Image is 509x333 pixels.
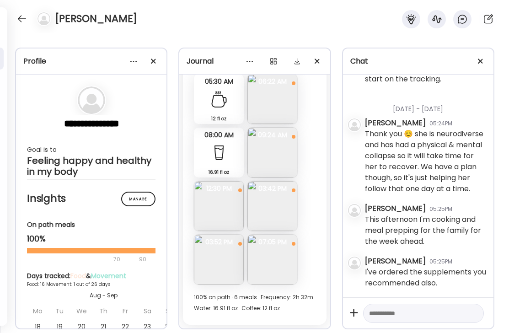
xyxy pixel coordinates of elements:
div: Thank you 😊 she is neurodiverse and has had a physical & mental collapse so it will take time for... [365,129,486,194]
div: [PERSON_NAME] [365,118,426,129]
span: 05:30 AM [194,77,244,86]
span: 12:30 PM [194,184,244,193]
div: Feeling happy and healthy in my body [27,155,155,177]
div: On path meals [27,220,155,230]
img: images%2Fa5QUAwuGtDV01wLmE4wCLfbb5bm2%2FcpwcipVyzm1yO30WSaxd%2F6ShL226O26FIBqzt57xk_240 [247,74,297,124]
span: 07:05 PM [247,238,297,246]
img: bg-avatar-default.svg [348,257,361,269]
div: 90 [138,254,147,265]
div: I've ordered the supplements you recommended also. [365,267,486,289]
div: 05:25PM [429,205,452,213]
img: images%2Fa5QUAwuGtDV01wLmE4wCLfbb5bm2%2FKGqsxrMLKRjEnb8NtVAC%2FFycIh3KEYHTGtE6QUjAc_240 [247,235,297,285]
div: Sa [137,303,157,319]
img: bg-avatar-default.svg [348,204,361,217]
div: Manage [121,192,155,206]
div: Su [159,303,179,319]
span: 06:22 AM [247,77,297,86]
div: [PERSON_NAME] [365,203,426,214]
span: 03:52 PM [194,238,244,246]
div: 100% [27,233,155,244]
span: Movement [91,271,126,280]
div: Fr [115,303,135,319]
h4: [PERSON_NAME] [55,11,137,26]
img: images%2Fa5QUAwuGtDV01wLmE4wCLfbb5bm2%2FrWVBBoj4FCgatThQV9Tz%2FnL5LC43CETI8fFiiUqG5_240 [247,128,297,177]
div: This afternoon I'm cooking and meal prepping for the family for the week ahead. [365,214,486,247]
div: Chat [350,56,486,67]
div: Aug - Sep [27,291,180,300]
div: 16.91 fl oz [198,167,240,177]
div: 05:25PM [429,258,452,266]
span: 03:42 PM [247,184,297,193]
div: Th [93,303,113,319]
div: Profile [23,56,159,67]
div: Journal [187,56,322,67]
div: 12 fl oz [198,114,240,124]
div: Tu [49,303,70,319]
div: Days tracked: & [27,271,180,281]
div: [PERSON_NAME] [365,256,426,267]
div: We [71,303,91,319]
div: 05:24PM [429,119,452,128]
img: bg-avatar-default.svg [348,118,361,131]
div: Goal is to [27,144,155,155]
div: Mo [27,303,48,319]
div: 70 [27,254,136,265]
h2: Insights [27,192,155,205]
div: 100% on path · 6 meals · Frequency: 2h 32m Water: 16.91 fl oz · Coffee: 12 fl oz [194,292,315,314]
div: Food: 16 Movement: 1 out of 26 days [27,281,180,288]
img: bg-avatar-default.svg [78,86,105,114]
img: bg-avatar-default.svg [38,12,50,25]
img: images%2Fa5QUAwuGtDV01wLmE4wCLfbb5bm2%2FNDsyOVaplowfLtKW0d7x%2FUjC9ZqwL17QrpKceQUKN_240 [194,235,244,285]
span: 08:00 AM [194,131,244,139]
div: [DATE] - [DATE] [365,93,486,118]
img: images%2Fa5QUAwuGtDV01wLmE4wCLfbb5bm2%2F0CcdFJbcboD9oQ77M9g5%2FL045wTTgfoWwKpKqXWX9_240 [247,181,297,231]
img: images%2Fa5QUAwuGtDV01wLmE4wCLfbb5bm2%2FfI7eZbCIYMxjYxXxQ7UD%2Fk6J1NiXOWGg4oLNNh73X_240 [194,181,244,231]
span: 09:24 AM [247,131,297,139]
span: Food [70,271,86,280]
